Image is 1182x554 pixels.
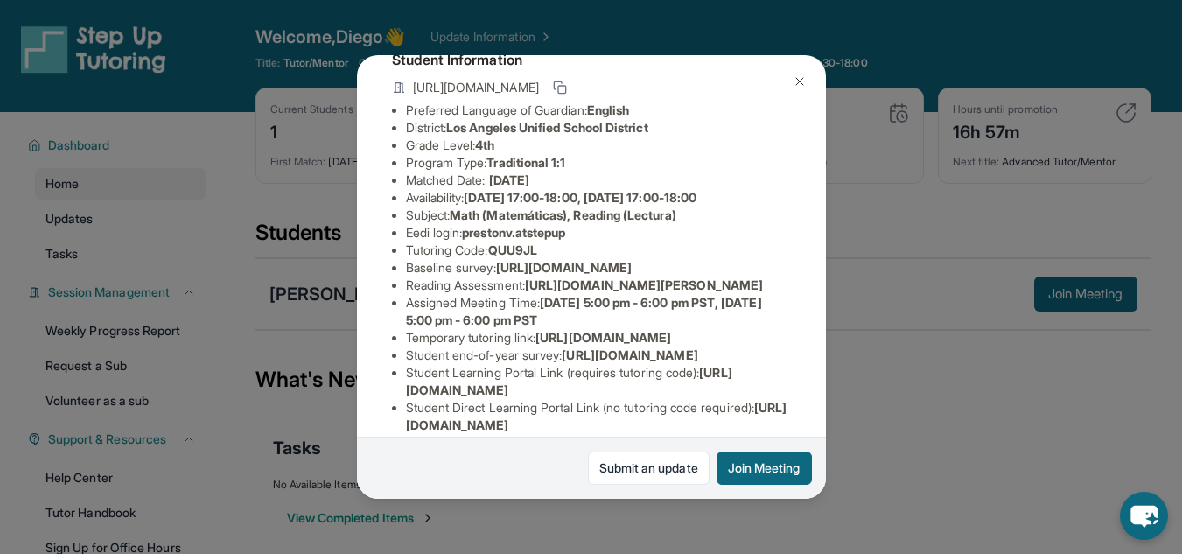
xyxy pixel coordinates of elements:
[450,207,676,222] span: Math (Matemáticas), Reading (Lectura)
[406,189,791,207] li: Availability:
[406,329,791,347] li: Temporary tutoring link :
[464,190,696,205] span: [DATE] 17:00-18:00, [DATE] 17:00-18:00
[489,172,529,187] span: [DATE]
[406,364,791,399] li: Student Learning Portal Link (requires tutoring code) :
[486,155,565,170] span: Traditional 1:1
[717,452,812,485] button: Join Meeting
[793,74,807,88] img: Close Icon
[406,137,791,154] li: Grade Level:
[475,137,494,152] span: 4th
[406,259,791,277] li: Baseline survey :
[562,347,697,362] span: [URL][DOMAIN_NAME]
[406,295,762,327] span: [DATE] 5:00 pm - 6:00 pm PST, [DATE] 5:00 pm - 6:00 pm PST
[406,154,791,172] li: Program Type:
[406,207,791,224] li: Subject :
[406,294,791,329] li: Assigned Meeting Time :
[392,49,791,70] h4: Student Information
[525,277,763,292] span: [URL][DOMAIN_NAME][PERSON_NAME]
[413,79,539,96] span: [URL][DOMAIN_NAME]
[1120,492,1168,540] button: chat-button
[406,434,791,452] li: EEDI Password :
[406,102,791,119] li: Preferred Language of Guardian:
[493,435,547,450] span: stepup24
[406,172,791,189] li: Matched Date:
[535,330,671,345] span: [URL][DOMAIN_NAME]
[406,277,791,294] li: Reading Assessment :
[406,347,791,364] li: Student end-of-year survey :
[462,225,565,240] span: prestonv.atstepup
[406,399,791,434] li: Student Direct Learning Portal Link (no tutoring code required) :
[549,77,570,98] button: Copy link
[496,260,632,275] span: [URL][DOMAIN_NAME]
[406,119,791,137] li: District:
[488,242,537,257] span: QUU9JL
[446,120,647,135] span: Los Angeles Unified School District
[587,102,630,117] span: English
[588,452,710,485] a: Submit an update
[406,242,791,259] li: Tutoring Code :
[406,224,791,242] li: Eedi login :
